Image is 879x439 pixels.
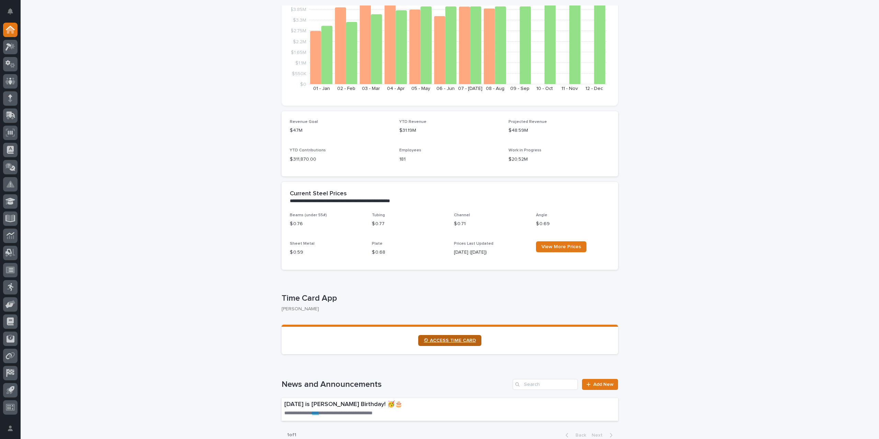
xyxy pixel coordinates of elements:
[454,249,528,256] p: [DATE] ([DATE])
[536,213,547,217] span: Angle
[424,338,476,343] span: ⏲ ACCESS TIME CARD
[541,244,581,249] span: View More Prices
[454,242,493,246] span: Prices Last Updated
[290,220,364,228] p: $ 0.76
[372,249,446,256] p: $ 0.68
[486,86,504,91] text: 08 - Aug
[290,213,327,217] span: Beams (under 55#)
[284,401,511,408] p: [DATE] is [PERSON_NAME] Birthday! 🥳🎂
[582,379,618,390] a: Add New
[571,433,586,438] span: Back
[372,213,385,217] span: Tubing
[290,249,364,256] p: $ 0.59
[411,86,430,91] text: 05 - May
[292,71,306,76] tspan: $550K
[293,18,306,23] tspan: $3.3M
[399,148,421,152] span: Employees
[585,86,603,91] text: 12 - Dec
[509,127,610,134] p: $48.59M
[290,148,326,152] span: YTD Contributions
[509,120,547,124] span: Projected Revenue
[399,127,501,134] p: $31.19M
[536,220,610,228] p: $ 0.69
[313,86,330,91] text: 01 - Jan
[536,241,586,252] a: View More Prices
[291,50,306,55] tspan: $1.65M
[282,380,510,390] h1: News and Announcements
[593,382,614,387] span: Add New
[510,86,529,91] text: 09 - Sep
[337,86,355,91] text: 02 - Feb
[282,306,613,312] p: [PERSON_NAME]
[458,86,482,91] text: 07 - [DATE]
[513,379,578,390] input: Search
[592,433,607,438] span: Next
[362,86,380,91] text: 03 - Mar
[372,242,383,246] span: Plate
[372,220,446,228] p: $ 0.77
[290,242,315,246] span: Sheet Metal
[293,39,306,44] tspan: $2.2M
[509,148,541,152] span: Work in Progress
[295,60,306,65] tspan: $1.1M
[454,220,528,228] p: $ 0.71
[509,156,610,163] p: $20.52M
[3,4,18,19] button: Notifications
[290,28,306,33] tspan: $2.75M
[387,86,405,91] text: 04 - Apr
[436,86,455,91] text: 06 - Jun
[399,156,501,163] p: 181
[290,7,306,12] tspan: $3.85M
[399,120,426,124] span: YTD Revenue
[536,86,553,91] text: 10 - Oct
[561,86,578,91] text: 11 - Nov
[290,127,391,134] p: $47M
[9,8,18,19] div: Notifications
[560,432,589,438] button: Back
[290,190,347,198] h2: Current Steel Prices
[454,213,470,217] span: Channel
[290,120,318,124] span: Revenue Goal
[290,156,391,163] p: $ 311,870.00
[300,82,306,87] tspan: $0
[418,335,481,346] a: ⏲ ACCESS TIME CARD
[589,432,618,438] button: Next
[282,293,615,303] p: Time Card App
